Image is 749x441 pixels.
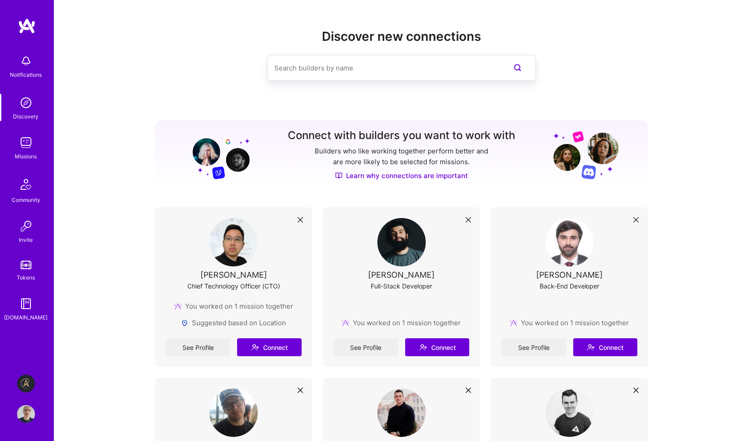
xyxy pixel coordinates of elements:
i: icon Connect [419,343,427,351]
p: Builders who like working together perform better and are more likely to be selected for missions. [313,146,490,167]
i: icon Close [466,388,471,393]
div: Suggested based on Location [181,318,286,327]
img: mission icon [342,319,349,327]
img: tokens [21,261,31,269]
img: User Avatar [377,218,426,266]
a: Learn why connections are important [335,171,468,180]
h3: Connect with builders you want to work with [288,129,515,142]
a: User Avatar [15,405,37,423]
i: icon Connect [251,343,259,351]
i: icon SearchPurple [512,62,523,73]
div: Community [12,195,40,205]
img: teamwork [17,134,35,152]
i: icon Close [633,388,639,393]
i: icon Close [466,217,471,223]
div: Tokens [17,273,35,282]
img: User Avatar [209,389,258,437]
div: Invite [19,235,33,245]
div: Discovery [13,112,39,121]
img: mission icon [510,319,517,327]
input: Search builders by name [274,57,493,79]
div: Missions [15,152,37,161]
img: Invite [17,217,35,235]
div: [PERSON_NAME] [536,270,603,279]
img: User Avatar [546,218,594,266]
img: mission icon [174,303,182,310]
button: Connect [573,338,637,356]
a: See Profile [334,338,398,356]
div: You worked on 1 mission together [342,318,461,327]
img: User Avatar [17,405,35,423]
img: guide book [17,295,35,313]
i: icon Close [298,388,303,393]
img: logo [18,18,36,34]
i: icon Close [298,217,303,223]
a: See Profile [166,338,230,356]
i: icon Connect [587,343,595,351]
a: Aldea: Transforming Behavior Change Through AI-Driven Coaching [15,375,37,393]
img: Aldea: Transforming Behavior Change Through AI-Driven Coaching [17,375,35,393]
div: [PERSON_NAME] [200,270,267,279]
button: Connect [237,338,301,356]
a: See Profile [502,338,566,356]
img: bell [17,52,35,70]
i: icon Close [633,217,639,223]
button: Connect [405,338,469,356]
div: You worked on 1 mission together [174,301,293,311]
img: User Avatar [377,389,426,437]
h2: Discover new connections [155,29,648,44]
img: Grow your network [554,131,619,179]
img: Discover [335,172,342,179]
div: Back-End Developer [540,281,600,291]
div: You worked on 1 mission together [510,318,629,327]
img: Locations icon [181,319,188,327]
div: Notifications [10,70,42,79]
div: Chief Technology Officer (CTO) [187,281,280,291]
img: discovery [17,94,35,112]
img: Grow your network [185,130,250,179]
div: Full-Stack Developer [371,281,432,291]
div: [PERSON_NAME] [368,270,435,279]
img: User Avatar [209,218,258,266]
img: User Avatar [546,389,594,437]
img: Community [15,174,37,195]
div: [DOMAIN_NAME] [4,313,48,322]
